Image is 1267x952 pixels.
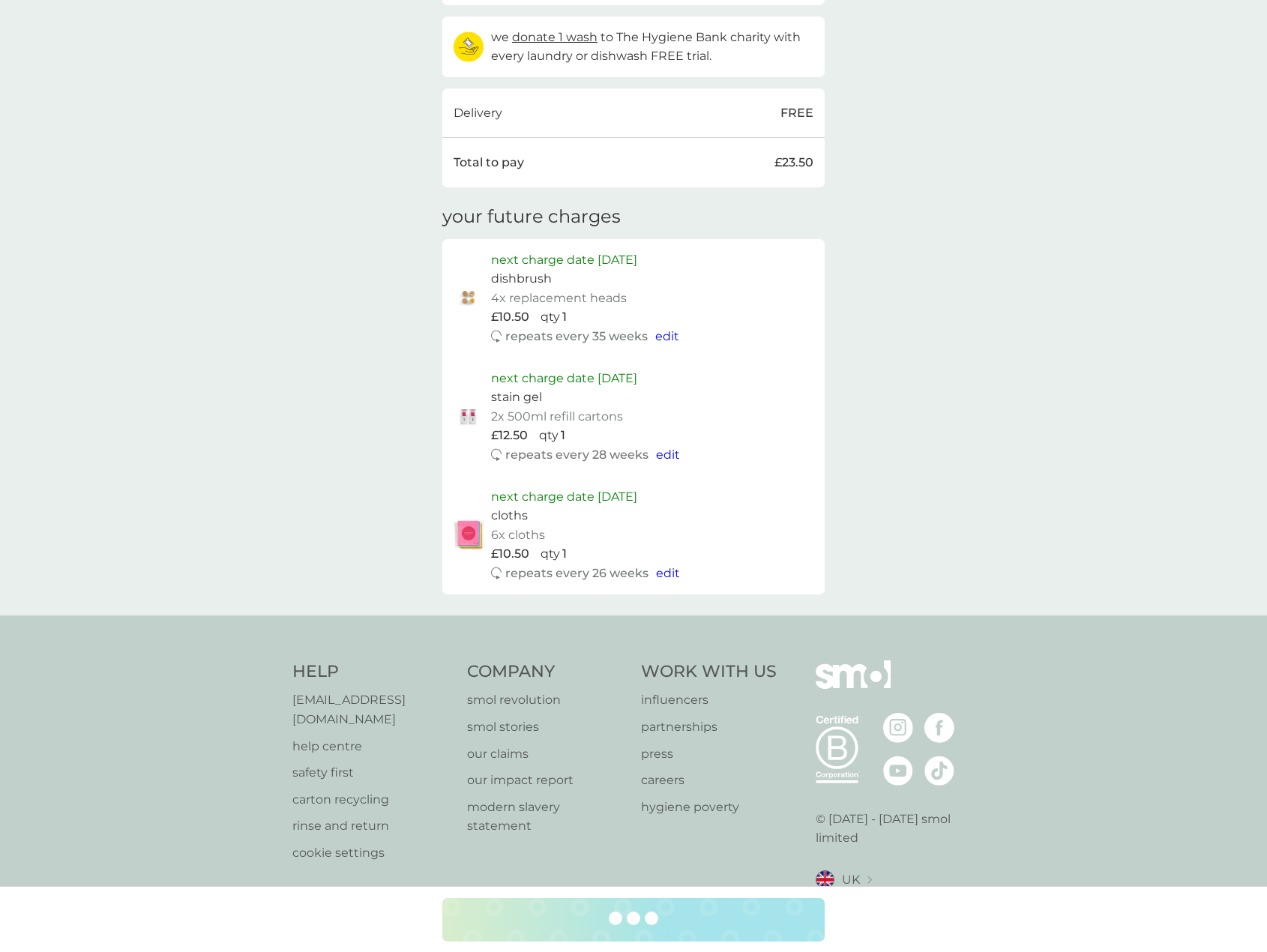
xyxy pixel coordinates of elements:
[491,407,623,427] p: 2x 500ml refill cartons
[467,690,627,710] a: smol revolution
[539,426,559,445] p: qty
[924,756,954,786] img: visit the smol Tiktok page
[292,816,452,836] a: rinse and return
[816,660,891,711] img: smol
[491,369,637,388] p: next charge date [DATE]
[491,487,637,507] p: next charge date [DATE]
[491,506,528,525] p: cloths
[641,771,777,790] a: careers
[491,426,528,445] p: £12.50
[292,660,452,684] h4: Help
[842,870,860,890] span: UK
[641,660,777,684] h4: Work With Us
[467,660,627,684] h4: Company
[641,690,777,710] a: influencers
[292,763,452,783] a: safety first
[467,717,627,737] a: smol stories
[467,744,627,764] a: our claims
[292,690,452,729] a: [EMAIL_ADDRESS][DOMAIN_NAME]
[656,564,680,583] button: edit
[774,153,813,172] p: £23.50
[491,289,627,308] p: 4x replacement heads
[292,843,452,863] a: cookie settings
[655,329,679,343] span: edit
[816,870,834,889] img: UK flag
[883,713,913,743] img: visit the smol Instagram page
[512,30,598,44] span: donate 1 wash
[655,327,679,346] button: edit
[780,103,813,123] p: FREE
[656,566,680,580] span: edit
[491,544,529,564] p: £10.50
[641,798,777,817] a: hygiene poverty
[491,250,637,270] p: next charge date [DATE]
[561,426,565,445] p: 1
[491,388,542,407] p: stain gel
[883,756,913,786] img: visit the smol Youtube page
[491,269,552,289] p: dishbrush
[924,713,954,743] img: visit the smol Facebook page
[292,737,452,756] a: help centre
[541,307,560,327] p: qty
[505,564,648,583] p: repeats every 26 weeks
[641,717,777,737] a: partnerships
[467,798,627,836] a: modern slavery statement
[491,307,529,327] p: £10.50
[454,103,502,123] p: Delivery
[562,307,567,327] p: 1
[656,445,680,465] button: edit
[505,327,648,346] p: repeats every 35 weeks
[541,544,560,564] p: qty
[656,448,680,462] span: edit
[641,744,777,764] a: press
[454,153,524,172] p: Total to pay
[467,771,627,790] a: our impact report
[442,206,621,228] h3: your future charges
[491,28,813,66] p: we to The Hygiene Bank charity with every laundry or dishwash FREE trial.
[505,445,648,465] p: repeats every 28 weeks
[292,790,452,810] a: carton recycling
[867,876,872,885] img: select a new location
[816,810,975,848] p: © [DATE] - [DATE] smol limited
[491,525,545,545] p: 6x cloths
[562,544,567,564] p: 1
